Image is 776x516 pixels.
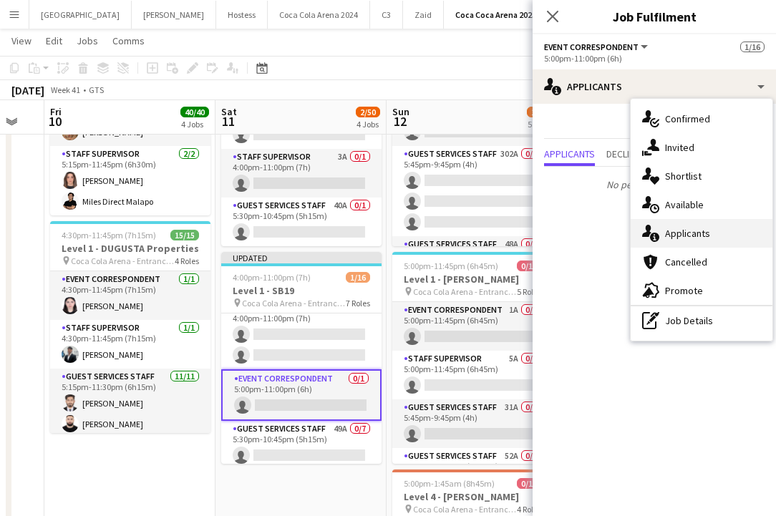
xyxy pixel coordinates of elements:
[392,490,553,503] h3: Level 4 - [PERSON_NAME]
[77,34,98,47] span: Jobs
[392,351,553,399] app-card-role: Staff Supervisor5A0/15:00pm-11:45pm (6h45m)
[403,1,444,29] button: Zaid
[71,31,104,50] a: Jobs
[665,198,704,211] span: Available
[346,272,370,283] span: 1/16
[175,255,199,266] span: 4 Roles
[6,31,37,50] a: View
[665,284,703,297] span: Promote
[665,141,694,154] span: Invited
[533,172,776,197] p: No pending applicants
[11,83,44,97] div: [DATE]
[216,1,268,29] button: Hostess
[665,112,710,125] span: Confirmed
[517,478,541,489] span: 0/10
[233,272,311,283] span: 4:00pm-11:00pm (7h)
[390,113,409,130] span: 12
[221,252,382,464] app-job-card: Updated4:00pm-11:00pm (7h)1/16Level 1 - SB19 Coca Cola Arena - Entrance F7 RolesStaff Supervisor4...
[50,242,210,255] h3: Level 1 - DUGUSTA Properties
[533,69,776,104] div: Applicants
[444,1,548,29] button: Coca Coca Arena 2025
[50,105,62,118] span: Fri
[544,53,765,64] div: 5:00pm-11:00pm (6h)
[404,478,517,489] span: 5:00pm-1:45am (8h45m) (Mon)
[170,230,199,240] span: 15/15
[528,119,551,130] div: 5 Jobs
[180,107,209,117] span: 40/40
[11,34,31,47] span: View
[517,261,541,271] span: 0/13
[50,221,210,433] app-job-card: 4:30pm-11:45pm (7h15m)15/15Level 1 - DUGUSTA Properties Coca Cola Arena - Entrance F4 RolesEvent ...
[40,31,68,50] a: Edit
[392,252,553,464] app-job-card: 5:00pm-11:45pm (6h45m)0/13Level 1 - [PERSON_NAME] Coca Cola Arena - Entrance F5 RolesEvent Corres...
[46,34,62,47] span: Edit
[219,113,237,130] span: 11
[221,105,237,118] span: Sat
[50,320,210,369] app-card-role: Staff Supervisor1/14:30pm-11:45pm (7h15m)[PERSON_NAME]
[221,149,382,198] app-card-role: Staff Supervisor3A0/14:00pm-11:00pm (7h)
[533,7,776,26] h3: Job Fulfilment
[392,236,553,306] app-card-role: Guest Services Staff48A0/2
[221,34,382,246] app-job-card: 4:00pm-11:00pm (7h)0/6Arena Floor - SB19 Coca Cola Arena - Entrance F4 Roles Staff Supervisor7A0/...
[370,1,403,29] button: C3
[544,42,639,52] span: Event Correspondent
[544,42,650,52] button: Event Correspondent
[665,255,707,268] span: Cancelled
[392,146,553,236] app-card-role: Guest Services Staff302A0/35:45pm-9:45pm (4h)
[48,113,62,130] span: 10
[665,170,702,182] span: Shortlist
[181,119,208,130] div: 4 Jobs
[392,399,553,448] app-card-role: Guest Services Staff31A0/15:45pm-9:45pm (4h)
[112,34,145,47] span: Comms
[357,119,379,130] div: 4 Jobs
[517,504,541,515] span: 4 Roles
[392,34,553,246] app-job-card: 5:00pm-11:45pm (6h45m)0/8Arena Floor - [PERSON_NAME] Coca Cola Arena - Entrance F4 RolesStaff Sup...
[268,1,370,29] button: Coca Cola Arena 2024
[544,149,595,159] span: Applicants
[62,230,156,240] span: 4:30pm-11:45pm (7h15m)
[606,149,646,159] span: Declined
[392,273,553,286] h3: Level 1 - [PERSON_NAME]
[413,504,517,515] span: Coca Cola Arena - Entrance F
[221,284,382,297] h3: Level 1 - SB19
[107,31,150,50] a: Comms
[346,298,370,308] span: 7 Roles
[221,198,382,246] app-card-role: Guest Services Staff40A0/15:30pm-10:45pm (5h15m)
[50,271,210,320] app-card-role: Event Correspondent1/14:30pm-11:45pm (7h15m)[PERSON_NAME]
[89,84,104,95] div: GTS
[631,306,772,335] div: Job Details
[221,300,382,369] app-card-role: Staff Supervisor5A0/24:00pm-11:00pm (7h)
[132,1,216,29] button: [PERSON_NAME]
[221,252,382,263] div: Updated
[356,107,380,117] span: 2/50
[413,286,517,297] span: Coca Cola Arena - Entrance F
[50,146,210,215] app-card-role: Staff Supervisor2/25:15pm-11:45pm (6h30m)[PERSON_NAME]Miles Direct Malapo
[242,298,346,308] span: Coca Cola Arena - Entrance F
[665,227,710,240] span: Applicants
[29,1,132,29] button: [GEOGRAPHIC_DATA]
[740,42,765,52] span: 1/16
[221,369,382,421] app-card-role: Event Correspondent0/15:00pm-11:00pm (6h)
[392,302,553,351] app-card-role: Event Correspondent1A0/15:00pm-11:45pm (6h45m)
[404,261,498,271] span: 5:00pm-11:45pm (6h45m)
[47,84,83,95] span: Week 41
[71,255,175,266] span: Coca Cola Arena - Entrance F
[517,286,541,297] span: 5 Roles
[527,107,551,117] span: 1/54
[392,105,409,118] span: Sun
